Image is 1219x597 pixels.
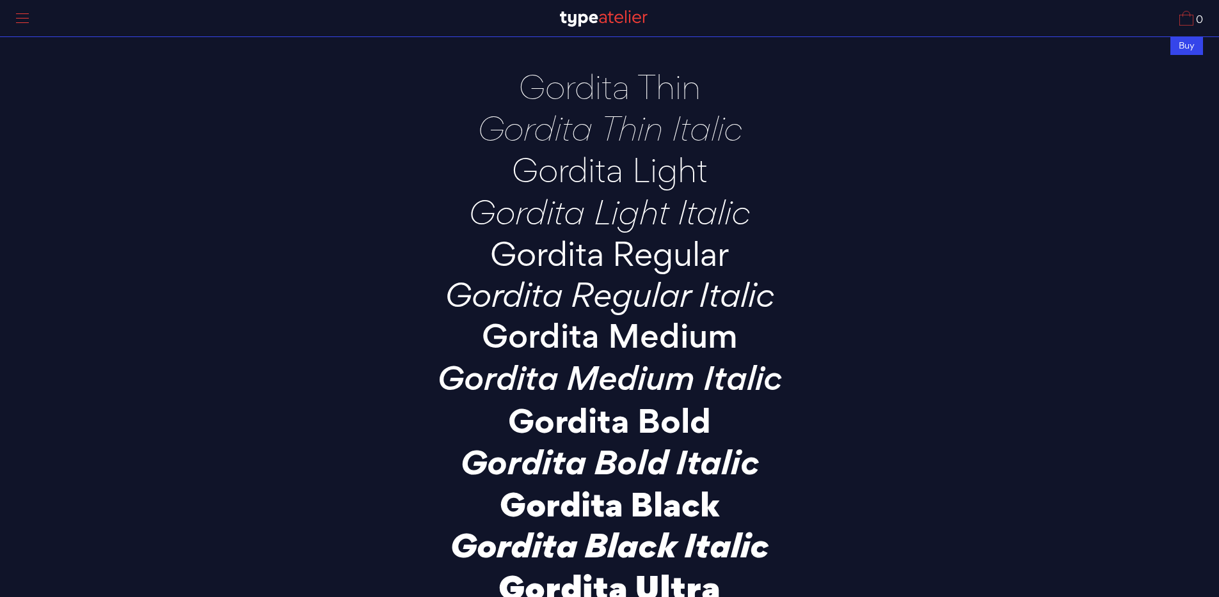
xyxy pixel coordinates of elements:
p: Gordita Light Italic [386,194,834,229]
p: Gordita Bold [386,403,834,438]
p: Gordita Regular Italic [386,277,834,313]
span: 0 [1193,15,1203,26]
div: Buy [1170,36,1203,55]
img: TA_Logo.svg [560,10,648,27]
p: Gordita Thin Italic [386,111,834,146]
p: Gordita Thin [386,69,834,104]
p: Gordita Medium Italic [386,361,834,396]
p: Gordita Medium [386,319,834,354]
img: Cart_Icon.svg [1179,11,1193,26]
a: 0 [1179,11,1203,26]
p: Gordita Black Italic [386,527,834,562]
p: Gordita Black [386,486,834,521]
p: Gordita Regular [386,236,834,271]
p: Gordita Bold Italic [386,444,834,479]
p: Gordita Light [386,152,834,187]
